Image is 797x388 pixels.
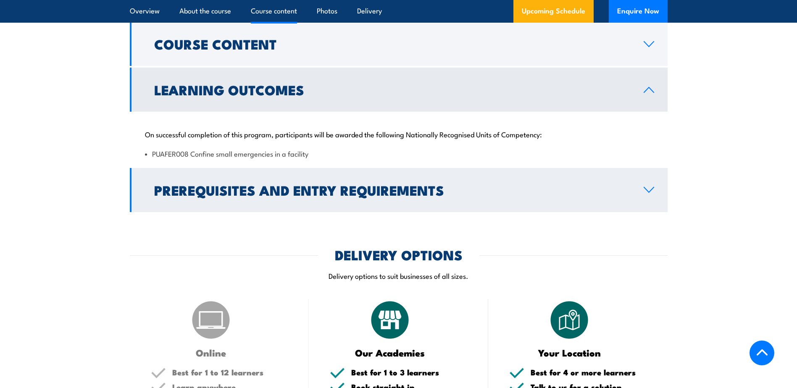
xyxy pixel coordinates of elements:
h2: Learning Outcomes [154,84,630,95]
a: Learning Outcomes [130,68,668,112]
p: On successful completion of this program, participants will be awarded the following Nationally R... [145,130,652,138]
h5: Best for 1 to 12 learners [172,368,288,376]
h3: Your Location [509,348,630,357]
h3: Our Academies [330,348,450,357]
h2: Course Content [154,38,630,50]
li: PUAFER008 Confine small emergencies in a facility [145,149,652,158]
h2: Prerequisites and Entry Requirements [154,184,630,196]
h2: DELIVERY OPTIONS [335,249,463,260]
h5: Best for 4 or more learners [531,368,647,376]
p: Delivery options to suit businesses of all sizes. [130,271,668,281]
h3: Online [151,348,271,357]
a: Prerequisites and Entry Requirements [130,168,668,212]
h5: Best for 1 to 3 learners [351,368,467,376]
a: Course Content [130,22,668,66]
